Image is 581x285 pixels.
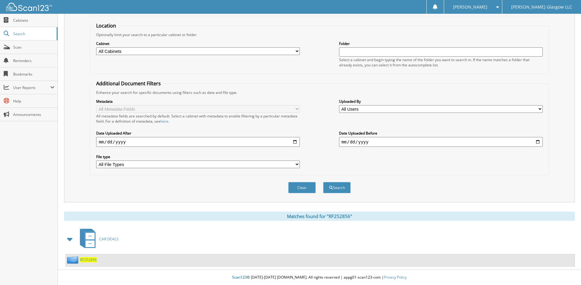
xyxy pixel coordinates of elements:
img: folder2.png [67,256,80,264]
div: Optionally limit your search to a particular cabinet or folder [93,32,545,37]
iframe: Chat Widget [550,256,581,285]
div: All metadata fields are searched by default. Select a cabinet with metadata to enable filtering b... [96,113,300,124]
span: [PERSON_NAME] [453,5,487,9]
span: Scan [13,45,55,50]
legend: Additional Document Filters [93,80,164,87]
span: Bookmarks [13,72,55,77]
span: Announcements [13,112,55,117]
a: RF252856 [80,257,97,262]
div: © [DATE]-[DATE] [DOMAIN_NAME]. All rights reserved | appg01-scan123-com | [58,270,581,285]
div: Select a cabinet and begin typing the name of the folder you want to search in. If the name match... [339,57,543,68]
span: Search [13,31,54,36]
label: Date Uploaded After [96,131,300,136]
div: Enhance your search for specific documents using filters such as date and file type. [93,90,545,95]
label: Date Uploaded Before [339,131,543,136]
span: User Reports [13,85,50,90]
span: Scan123 [232,275,247,280]
div: Matches found for "RF252856" [64,212,575,221]
img: scan123-logo-white.svg [6,3,52,11]
span: Reminders [13,58,55,63]
input: end [339,137,543,147]
label: File type [96,154,300,159]
span: [PERSON_NAME] Glasgow LLC [511,5,572,9]
legend: Location [93,22,119,29]
input: start [96,137,300,147]
label: Folder [339,41,543,46]
a: Privacy Policy [384,275,407,280]
span: CAR DEALS [99,236,119,242]
a: here [160,119,168,124]
button: Clear [288,182,316,193]
span: Help [13,98,55,104]
button: Search [323,182,351,193]
label: Cabinet [96,41,300,46]
span: Cabinets [13,18,55,23]
label: Metadata [96,99,300,104]
label: Uploaded By [339,99,543,104]
a: CAR DEALS [76,227,119,251]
